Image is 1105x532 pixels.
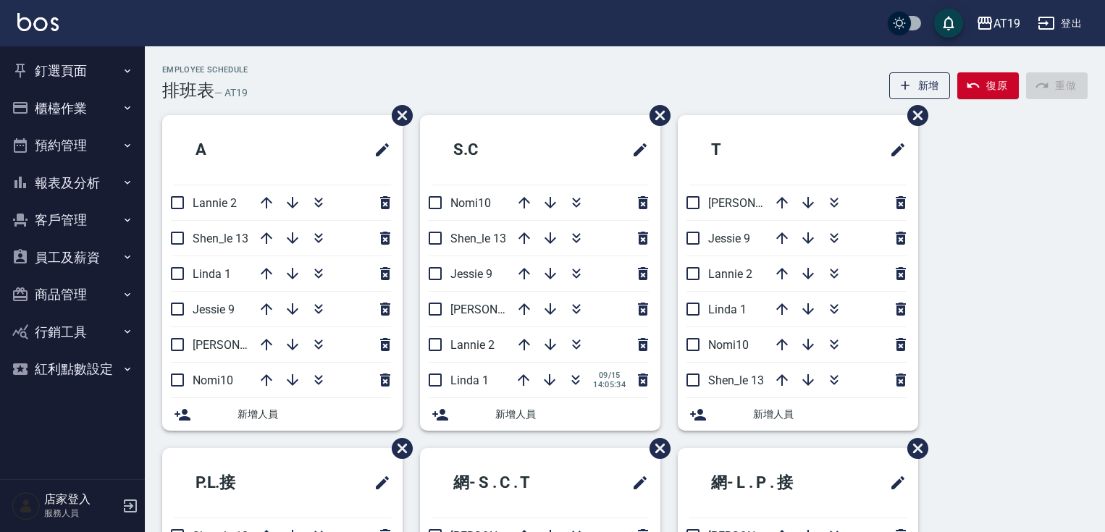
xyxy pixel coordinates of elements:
div: 新增人員 [162,398,403,431]
h2: Employee Schedule [162,65,248,75]
h2: A [174,124,296,176]
span: 修改班表的標題 [881,132,907,167]
span: 刪除班表 [896,427,930,470]
span: Nomi10 [450,196,491,210]
span: 新增人員 [238,407,391,422]
span: Linda 1 [708,303,747,316]
div: 新增人員 [678,398,918,431]
span: [PERSON_NAME] 6 [450,303,547,316]
span: Shen_le 13 [193,232,248,245]
div: 新增人員 [420,398,660,431]
h6: — AT19 [214,85,248,101]
span: Linda 1 [193,267,231,281]
h5: 店家登入 [44,492,118,507]
img: Person [12,491,41,520]
h3: 排班表 [162,80,214,101]
span: [PERSON_NAME] 6 [193,338,289,352]
span: 14:05:34 [593,380,626,389]
span: Nomi10 [708,338,749,352]
span: 刪除班表 [896,94,930,137]
button: 登出 [1032,10,1088,37]
span: Jessie 9 [193,303,235,316]
button: 報表及分析 [6,164,139,202]
button: AT19 [970,9,1026,38]
span: 刪除班表 [381,427,415,470]
h2: T [689,124,812,176]
button: save [934,9,963,38]
span: 修改班表的標題 [365,132,391,167]
span: Lannie 2 [450,338,495,352]
h2: P.L.接 [174,457,311,509]
span: 09/15 [593,371,626,380]
span: Lannie 2 [193,196,237,210]
h2: S.C [432,124,561,176]
p: 服務人員 [44,507,118,520]
span: 新增人員 [495,407,649,422]
span: Shen_le 13 [708,373,764,387]
button: 復原 [957,72,1019,99]
button: 新增 [889,72,951,99]
h2: 網- S . C . T [432,457,587,509]
button: 商品管理 [6,276,139,313]
span: 修改班表的標題 [623,132,649,167]
span: 修改班表的標題 [881,465,907,500]
span: Nomi10 [193,373,233,387]
button: 員工及薪資 [6,239,139,276]
span: Shen_le 13 [450,232,506,245]
span: 新增人員 [753,407,907,422]
button: 行銷工具 [6,313,139,351]
div: AT19 [993,14,1020,33]
span: Jessie 9 [450,267,492,281]
button: 客戶管理 [6,201,139,239]
span: Linda 1 [450,373,489,387]
span: 刪除班表 [381,94,415,137]
button: 預約管理 [6,127,139,164]
span: [PERSON_NAME] 6 [708,196,804,210]
span: 刪除班表 [639,94,673,137]
img: Logo [17,13,59,31]
h2: 網- L . P . 接 [689,457,848,509]
span: 刪除班表 [639,427,673,470]
span: Lannie 2 [708,267,752,281]
span: 修改班表的標題 [623,465,649,500]
button: 櫃檯作業 [6,90,139,127]
span: Jessie 9 [708,232,750,245]
button: 釘選頁面 [6,52,139,90]
button: 紅利點數設定 [6,350,139,388]
span: 修改班表的標題 [365,465,391,500]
